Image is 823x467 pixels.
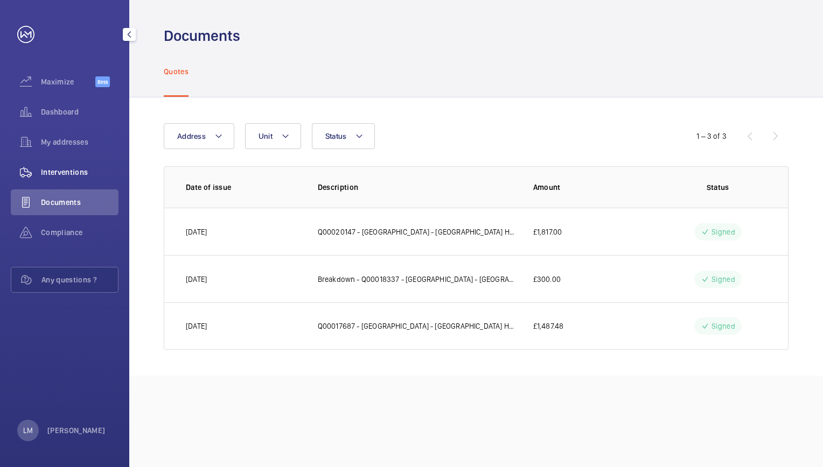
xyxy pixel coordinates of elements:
p: Description [318,182,516,193]
span: Documents [41,197,118,208]
p: Q00020147 - [GEOGRAPHIC_DATA] - [GEOGRAPHIC_DATA] House Limited - Door operator [318,227,516,237]
button: Status [312,123,375,149]
span: Unit [259,132,273,140]
p: £1,487.48 [533,321,564,331]
p: Date of issue [186,182,301,193]
span: My addresses [41,137,118,147]
p: Quotes [164,66,189,77]
button: Unit [245,123,301,149]
p: [PERSON_NAME] [47,425,106,436]
p: Signed [712,321,735,331]
p: Breakdown - Q00018337 - [GEOGRAPHIC_DATA] - [GEOGRAPHIC_DATA] House Limited - Lift 2 [DATE] [318,274,516,285]
p: LM [23,425,33,436]
p: Signed [712,274,735,285]
span: Any questions ? [41,274,118,285]
span: Status [325,132,347,140]
p: Signed [712,227,735,237]
span: Compliance [41,227,118,238]
span: Interventions [41,167,118,178]
h1: Documents [164,26,240,46]
span: Beta [95,76,110,87]
p: Amount [533,182,652,193]
button: Address [164,123,234,149]
p: £1,817.00 [533,227,562,237]
p: [DATE] [186,321,207,331]
span: Maximize [41,76,95,87]
p: [DATE] [186,227,207,237]
p: £300.00 [533,274,561,285]
span: Dashboard [41,107,118,117]
div: 1 – 3 of 3 [696,131,727,141]
p: Status [669,182,766,193]
p: Q00017687 - [GEOGRAPHIC_DATA] - [GEOGRAPHIC_DATA] House Limited - Trailing flexes [318,321,516,331]
p: [DATE] [186,274,207,285]
span: Address [177,132,206,140]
